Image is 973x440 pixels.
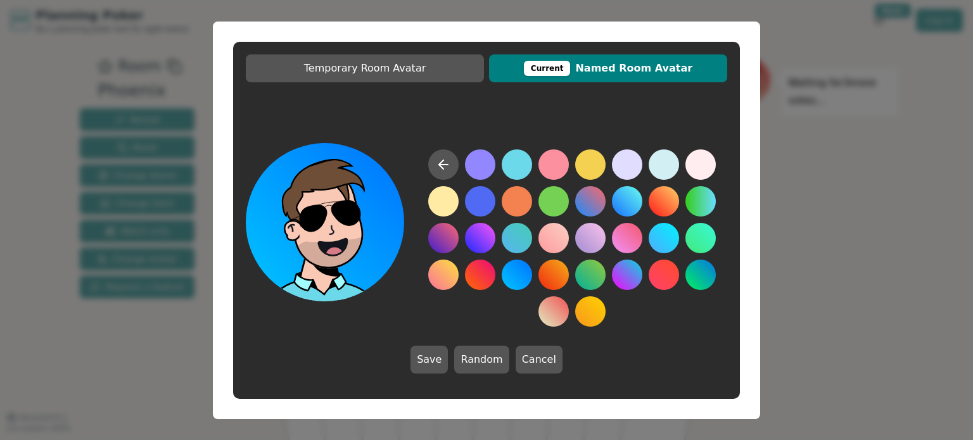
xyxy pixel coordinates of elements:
span: Named Room Avatar [495,61,721,76]
button: Save [410,346,448,374]
button: CurrentNamed Room Avatar [489,54,727,82]
button: Random [454,346,509,374]
div: This avatar will be displayed in dedicated rooms [524,61,571,76]
button: Temporary Room Avatar [246,54,484,82]
span: Temporary Room Avatar [252,61,478,76]
button: Cancel [516,346,563,374]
